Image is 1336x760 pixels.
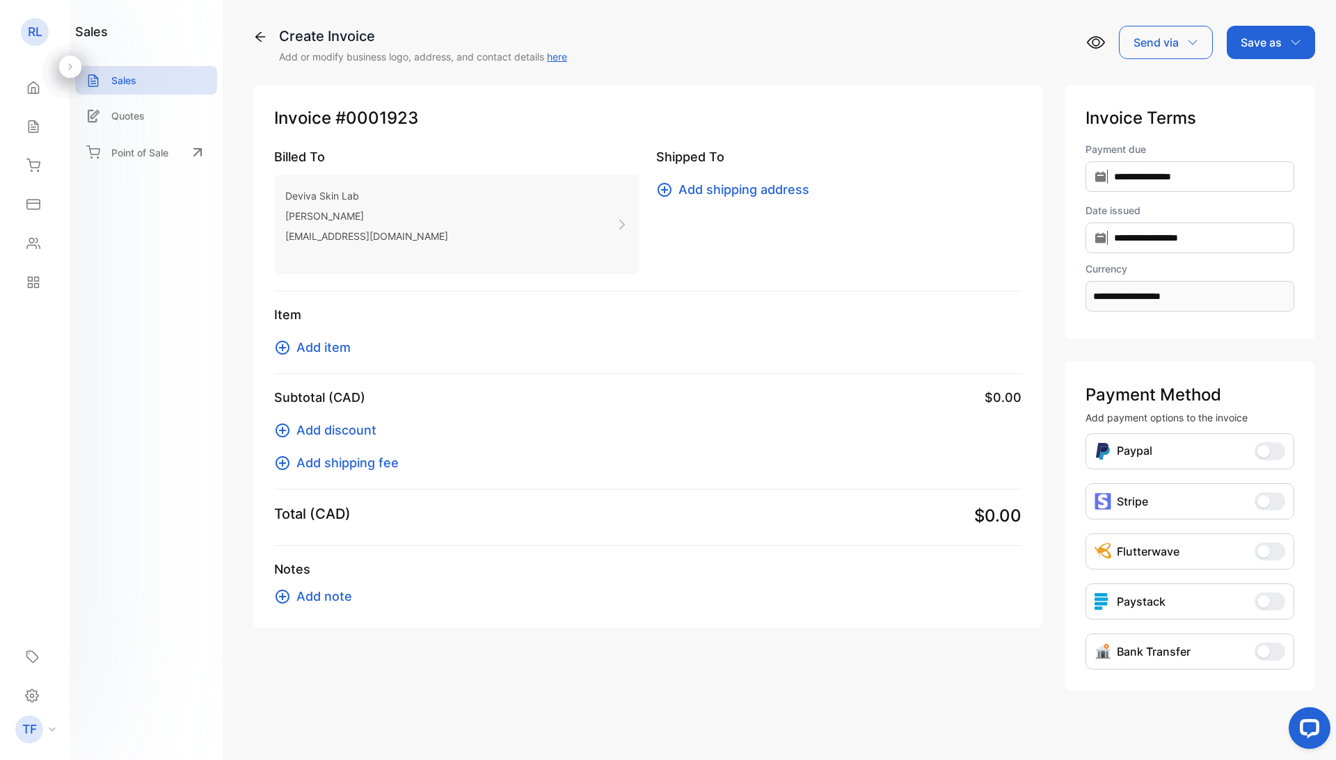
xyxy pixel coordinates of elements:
p: Notes [274,560,1021,579]
p: Item [274,305,1021,324]
p: Add or modify business logo, address, and contact details [279,49,567,64]
p: Paypal [1117,442,1152,460]
p: Paystack [1117,593,1166,610]
span: Add item [296,338,351,357]
a: Quotes [75,102,217,130]
p: Flutterwave [1117,543,1179,560]
button: Add note [274,587,360,606]
button: Send via [1119,26,1213,59]
a: here [547,51,567,63]
p: Bank Transfer [1117,643,1191,660]
button: Add shipping address [656,180,818,199]
img: Icon [1095,643,1111,660]
button: Add shipping fee [274,453,407,472]
div: Create Invoice [279,26,567,47]
span: Add discount [296,421,376,439]
p: Subtotal (CAD) [274,388,365,407]
label: Payment due [1085,142,1294,156]
p: Invoice [274,106,1021,131]
a: Point of Sale [75,137,217,168]
p: Shipped To [656,147,1021,166]
button: Add discount [274,421,385,439]
span: Add note [296,587,352,606]
button: Save as [1227,26,1315,59]
p: [EMAIL_ADDRESS][DOMAIN_NAME] [285,226,448,246]
img: Icon [1095,543,1111,560]
p: Add payment options to the invoice [1085,410,1294,425]
p: Total (CAD) [274,503,351,524]
span: #0001923 [335,106,418,131]
label: Currency [1085,261,1294,276]
p: Send via [1134,34,1179,51]
h1: sales [75,22,108,41]
p: Point of Sale [111,145,168,160]
p: Invoice Terms [1085,106,1294,131]
a: Sales [75,66,217,95]
iframe: LiveChat chat widget [1278,702,1336,760]
p: Deviva Skin Lab [285,186,448,206]
p: [PERSON_NAME] [285,206,448,226]
p: Payment Method [1085,382,1294,407]
p: Sales [111,73,136,88]
p: Save as [1241,34,1282,51]
p: TF [22,720,37,738]
span: $0.00 [974,503,1021,528]
img: Icon [1095,442,1111,460]
p: Billed To [274,147,639,166]
p: Stripe [1117,493,1148,510]
span: Add shipping address [678,180,809,199]
span: $0.00 [985,388,1021,407]
p: Quotes [111,108,145,123]
p: RL [28,23,42,41]
img: icon [1095,493,1111,510]
span: Add shipping fee [296,453,399,472]
button: Add item [274,338,359,357]
label: Date issued [1085,203,1294,218]
img: icon [1095,593,1111,610]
